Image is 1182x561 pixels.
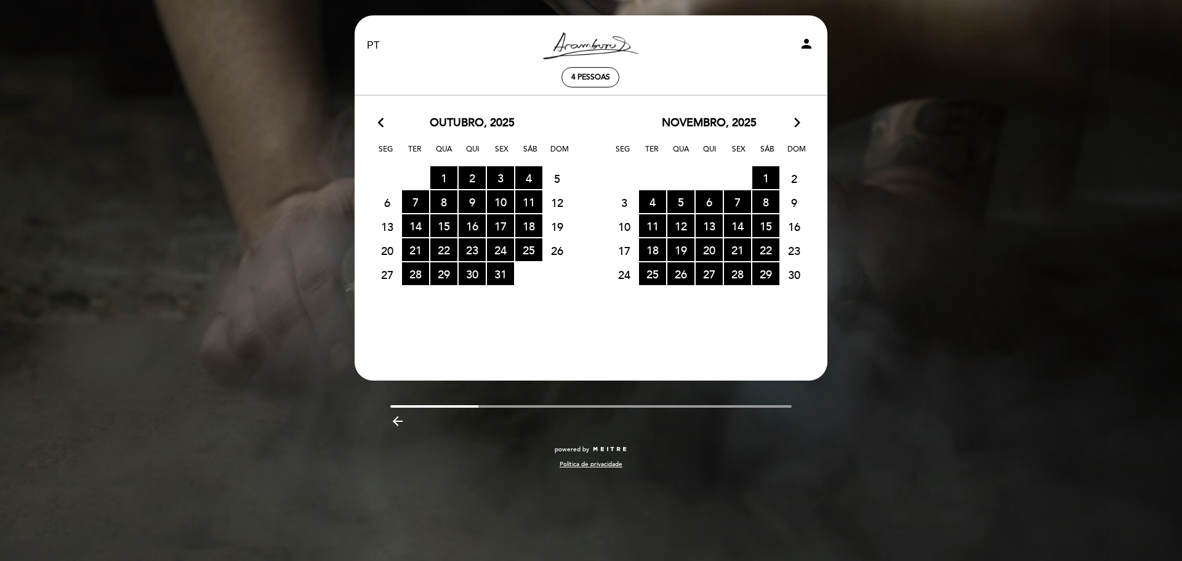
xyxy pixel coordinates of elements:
span: 15 [430,214,457,237]
button: person [799,36,814,55]
span: 20 [374,239,401,262]
i: arrow_forward_ios [792,115,803,131]
span: 26 [667,262,694,285]
span: 17 [611,239,638,262]
span: 24 [487,238,514,261]
span: 4 [515,166,542,189]
span: 17 [487,214,514,237]
span: 6 [374,191,401,214]
span: 23 [781,239,808,262]
span: Qui [460,143,485,166]
span: 25 [515,238,542,261]
span: Sex [489,143,514,166]
span: 6 [696,190,723,213]
span: 13 [696,214,723,237]
span: 8 [430,190,457,213]
span: 12 [667,214,694,237]
span: 10 [487,190,514,213]
span: 14 [724,214,751,237]
i: person [799,36,814,51]
span: 3 [487,166,514,189]
span: 29 [430,262,457,285]
span: 28 [402,262,429,285]
span: 2 [459,166,486,189]
span: 12 [544,191,571,214]
span: Seg [611,143,635,166]
span: 29 [752,262,779,285]
span: 20 [696,238,723,261]
span: 19 [544,215,571,238]
span: 13 [374,215,401,238]
span: 24 [611,263,638,286]
span: 9 [459,190,486,213]
span: 4 [639,190,666,213]
i: arrow_back_ios [378,115,389,131]
span: 1 [752,166,779,189]
span: 25 [639,262,666,285]
span: powered by [555,445,589,454]
span: Seg [374,143,398,166]
i: arrow_backward [390,414,405,429]
span: 8 [752,190,779,213]
span: Sáb [518,143,543,166]
a: [PERSON_NAME] Resto [513,29,667,63]
span: 9 [781,191,808,214]
span: Qua [669,143,693,166]
span: Sex [726,143,751,166]
span: 15 [752,214,779,237]
span: 5 [544,167,571,190]
span: 7 [724,190,751,213]
span: Sáb [755,143,780,166]
span: 16 [781,215,808,238]
span: Dom [784,143,809,166]
span: Dom [547,143,572,166]
span: Ter [640,143,664,166]
span: 5 [667,190,694,213]
span: Qui [698,143,722,166]
span: 7 [402,190,429,213]
span: 4 pessoas [571,73,610,82]
span: 1 [430,166,457,189]
span: 19 [667,238,694,261]
img: MEITRE [592,446,627,453]
span: 22 [752,238,779,261]
span: 27 [696,262,723,285]
span: 23 [459,238,486,261]
a: Política de privacidade [560,460,622,469]
span: 28 [724,262,751,285]
span: 22 [430,238,457,261]
span: 11 [639,214,666,237]
span: 18 [515,214,542,237]
span: 11 [515,190,542,213]
span: 18 [639,238,666,261]
span: 31 [487,262,514,285]
span: 14 [402,214,429,237]
span: outubro, 2025 [430,115,515,131]
span: 16 [459,214,486,237]
span: 27 [374,263,401,286]
span: 10 [611,215,638,238]
a: powered by [555,445,627,454]
span: Qua [432,143,456,166]
span: 21 [402,238,429,261]
span: 2 [781,167,808,190]
span: 21 [724,238,751,261]
span: 26 [544,239,571,262]
span: 30 [459,262,486,285]
span: 3 [611,191,638,214]
span: Ter [403,143,427,166]
span: novembro, 2025 [662,115,757,131]
span: 30 [781,263,808,286]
